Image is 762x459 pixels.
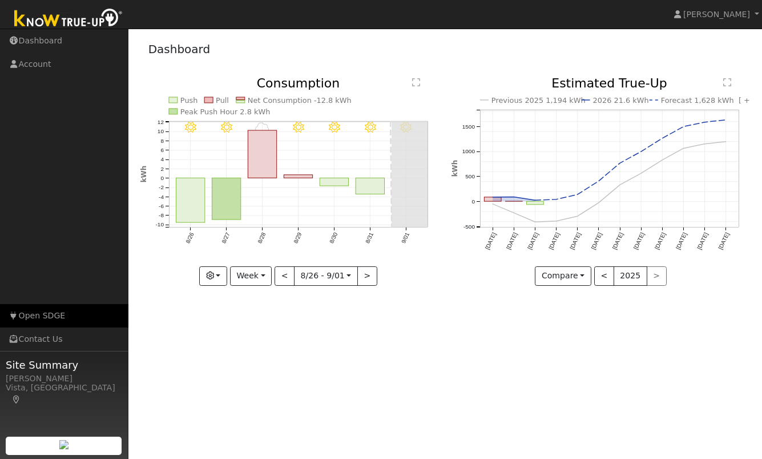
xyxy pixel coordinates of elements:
a: Dashboard [148,42,211,56]
span: [PERSON_NAME] [683,10,750,19]
a: Map [11,395,22,404]
i: 8/27 - Clear [221,122,232,133]
text: [DATE] [505,232,518,250]
text: kWh [451,160,459,177]
text: 12 [157,119,164,125]
rect: onclick="" [284,175,312,178]
text: Push [180,96,198,105]
text: [DATE] [654,232,667,250]
rect: onclick="" [484,197,501,201]
circle: onclick="" [618,161,622,166]
circle: onclick="" [724,118,728,122]
rect: onclick="" [176,178,204,223]
text: Net Consumption -12.8 kWh [248,96,352,105]
circle: onclick="" [596,179,601,183]
circle: onclick="" [490,195,495,199]
circle: onclick="" [511,211,516,215]
text: 10 [157,129,164,135]
rect: onclick="" [248,130,276,178]
button: < [275,266,295,286]
text: Peak Push Hour 2.8 kWh [180,107,271,116]
text:  [412,78,420,87]
text: 1000 [462,149,475,155]
img: Know True-Up [9,6,128,32]
img: retrieve [59,440,68,449]
circle: onclick="" [724,139,728,144]
text: Pull [216,96,229,105]
text: [DATE] [632,232,646,250]
text: -10 [155,222,164,228]
circle: onclick="" [682,125,686,129]
circle: onclick="" [703,120,707,125]
text: kWh [140,166,148,183]
text: 0 [471,198,475,205]
circle: onclick="" [639,150,643,154]
text: 6 [160,147,164,153]
text: -500 [463,223,475,230]
button: Compare [535,266,591,286]
text: 8/28 [256,232,267,245]
text: 4 [160,157,164,163]
text: [DATE] [675,232,688,250]
circle: onclick="" [703,142,707,146]
button: 8/26 - 9/01 [294,266,358,286]
rect: onclick="" [356,178,384,194]
rect: onclick="" [212,178,240,220]
text: Estimated True-Up [551,76,667,90]
text: 9/01 [400,232,410,245]
circle: onclick="" [511,195,516,199]
text: [DATE] [484,232,497,250]
circle: onclick="" [682,146,686,151]
text: -4 [159,194,164,200]
div: Vista, [GEOGRAPHIC_DATA] [6,382,122,406]
rect: onclick="" [320,178,348,186]
circle: onclick="" [596,201,601,205]
text: Consumption [257,76,340,90]
button: < [594,266,614,286]
circle: onclick="" [575,193,580,197]
text:  [723,78,731,87]
i: 8/28 - Cloudy [255,122,269,133]
circle: onclick="" [554,197,558,202]
button: Week [230,266,272,286]
circle: onclick="" [533,198,537,203]
i: 8/29 - Clear [293,122,304,133]
text: [DATE] [611,232,624,250]
text: 2 [160,166,164,172]
text: 1500 [462,123,475,130]
text: 8/31 [364,232,374,245]
text: 500 [465,174,475,180]
circle: onclick="" [554,219,558,223]
text: [DATE] [717,232,731,250]
circle: onclick="" [575,214,580,219]
text: -2 [159,185,164,191]
circle: onclick="" [660,158,665,162]
text: 8/29 [292,232,303,245]
text: 0 [160,175,164,181]
i: 8/31 - Clear [365,122,376,133]
text: 8/30 [328,232,338,245]
text: -8 [159,213,164,219]
circle: onclick="" [639,171,643,176]
text: 8 [160,138,164,144]
rect: onclick="" [526,202,543,205]
text: [DATE] [569,232,582,250]
i: 8/26 - Clear [185,122,196,133]
circle: onclick="" [618,183,622,187]
text: [DATE] [526,232,539,250]
text: Previous 2025 1,194 kWh [491,96,586,105]
button: 2025 [614,266,647,286]
text: 8/26 [184,232,195,245]
text: [DATE] [590,232,603,250]
button: > [357,266,377,286]
text: [DATE] [696,232,709,250]
span: Site Summary [6,357,122,373]
text: 2026 21.6 kWh [593,96,649,105]
circle: onclick="" [533,220,537,225]
circle: onclick="" [490,202,495,206]
text: 8/27 [220,232,231,245]
text: [DATE] [547,232,561,250]
div: [PERSON_NAME] [6,373,122,385]
text: -6 [159,203,164,209]
circle: onclick="" [660,136,665,141]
